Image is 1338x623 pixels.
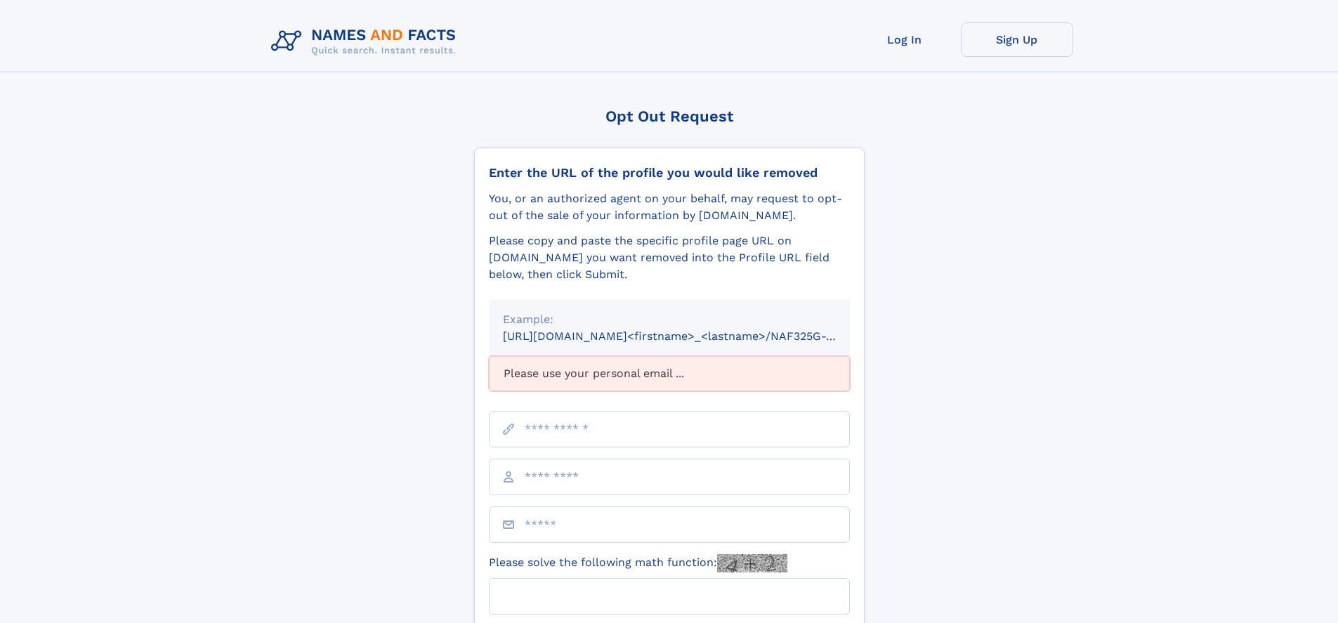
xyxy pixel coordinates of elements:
img: Logo Names and Facts [265,22,468,60]
a: Log In [848,22,961,57]
div: Please copy and paste the specific profile page URL on [DOMAIN_NAME] you want removed into the Pr... [489,232,850,283]
a: Sign Up [961,22,1073,57]
div: Please use your personal email ... [489,356,850,391]
div: You, or an authorized agent on your behalf, may request to opt-out of the sale of your informatio... [489,190,850,224]
div: Enter the URL of the profile you would like removed [489,165,850,181]
label: Please solve the following math function: [489,554,787,572]
small: [URL][DOMAIN_NAME]<firstname>_<lastname>/NAF325G-xxxxxxxx [503,329,877,343]
div: Example: [503,311,836,328]
div: Opt Out Request [474,107,865,125]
